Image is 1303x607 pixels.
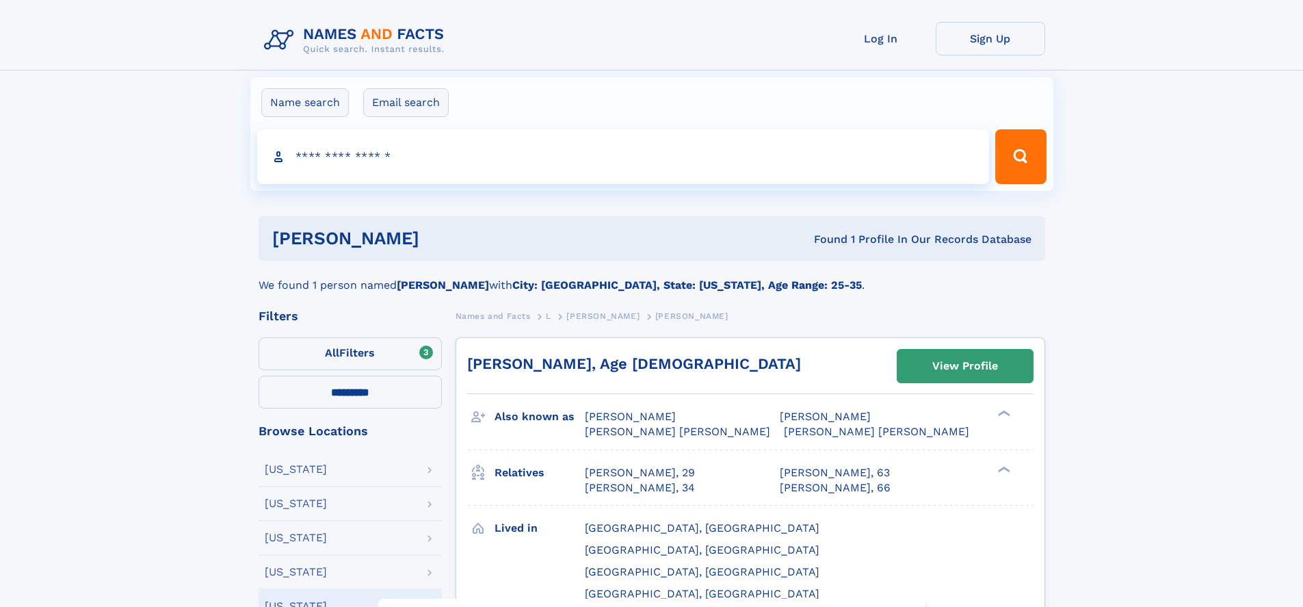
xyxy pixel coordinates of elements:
[780,410,871,423] span: [PERSON_NAME]
[512,279,862,292] b: City: [GEOGRAPHIC_DATA], State: [US_STATE], Age Range: 25-35
[784,425,969,438] span: [PERSON_NAME] [PERSON_NAME]
[259,261,1045,294] div: We found 1 person named with .
[259,310,442,322] div: Filters
[655,311,728,321] span: [PERSON_NAME]
[585,410,676,423] span: [PERSON_NAME]
[616,232,1031,247] div: Found 1 Profile In Our Records Database
[585,480,695,495] a: [PERSON_NAME], 34
[495,461,585,485] h3: Relatives
[259,337,442,370] label: Filters
[932,350,998,382] div: View Profile
[826,22,936,55] a: Log In
[995,409,1011,418] div: ❯
[936,22,1045,55] a: Sign Up
[272,230,617,247] h1: [PERSON_NAME]
[397,279,489,292] b: [PERSON_NAME]
[265,567,327,578] div: [US_STATE]
[585,465,695,480] a: [PERSON_NAME], 29
[363,88,449,117] label: Email search
[566,307,640,324] a: [PERSON_NAME]
[265,498,327,509] div: [US_STATE]
[467,355,801,372] a: [PERSON_NAME], Age [DEMOGRAPHIC_DATA]
[585,587,819,600] span: [GEOGRAPHIC_DATA], [GEOGRAPHIC_DATA]
[456,307,531,324] a: Names and Facts
[566,311,640,321] span: [PERSON_NAME]
[780,480,891,495] a: [PERSON_NAME], 66
[495,405,585,428] h3: Also known as
[585,543,819,556] span: [GEOGRAPHIC_DATA], [GEOGRAPHIC_DATA]
[585,521,819,534] span: [GEOGRAPHIC_DATA], [GEOGRAPHIC_DATA]
[585,565,819,578] span: [GEOGRAPHIC_DATA], [GEOGRAPHIC_DATA]
[325,346,339,359] span: All
[261,88,349,117] label: Name search
[259,425,442,437] div: Browse Locations
[995,465,1011,474] div: ❯
[995,129,1046,184] button: Search Button
[546,307,551,324] a: L
[585,425,770,438] span: [PERSON_NAME] [PERSON_NAME]
[259,22,456,59] img: Logo Names and Facts
[897,350,1033,383] a: View Profile
[265,464,327,475] div: [US_STATE]
[780,465,890,480] a: [PERSON_NAME], 63
[257,129,990,184] input: search input
[495,517,585,540] h3: Lived in
[546,311,551,321] span: L
[265,532,327,543] div: [US_STATE]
